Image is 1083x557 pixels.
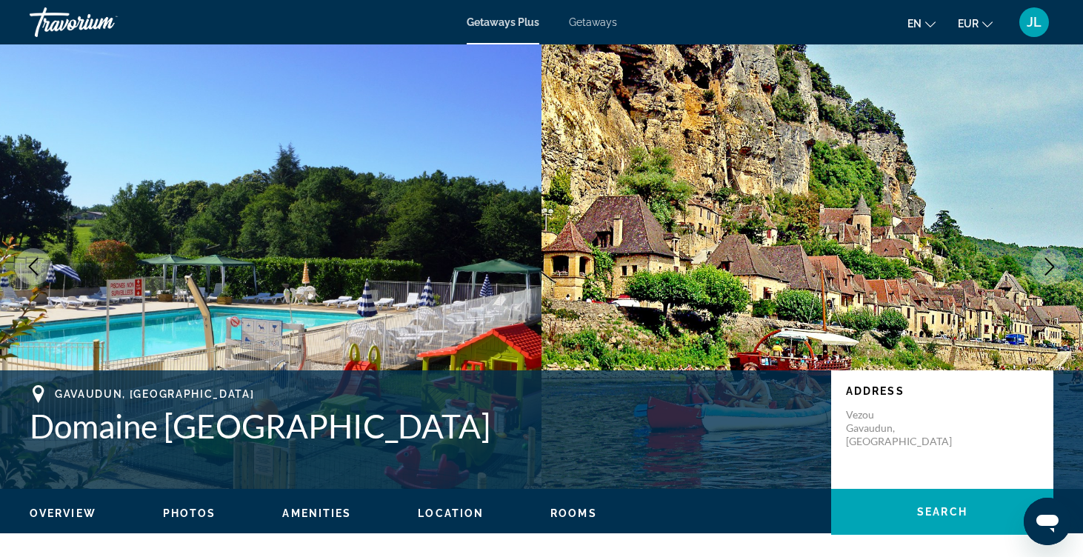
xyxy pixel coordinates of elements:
[1031,248,1068,285] button: Next image
[418,507,484,519] span: Location
[958,13,993,34] button: Change currency
[55,388,254,400] span: Gavaudun, [GEOGRAPHIC_DATA]
[1027,15,1042,30] span: JL
[958,18,979,30] span: EUR
[846,385,1039,397] p: Address
[418,507,484,520] button: Location
[30,407,816,445] h1: Domaine [GEOGRAPHIC_DATA]
[550,507,597,519] span: Rooms
[30,3,178,41] a: Travorium
[282,507,351,520] button: Amenities
[1024,498,1071,545] iframe: Bouton de lancement de la fenêtre de messagerie
[15,248,52,285] button: Previous image
[467,16,539,28] a: Getaways Plus
[907,18,922,30] span: en
[846,408,964,448] p: Vezou Gavaudun, [GEOGRAPHIC_DATA]
[30,507,96,519] span: Overview
[569,16,617,28] a: Getaways
[831,489,1053,535] button: Search
[30,507,96,520] button: Overview
[163,507,216,520] button: Photos
[907,13,936,34] button: Change language
[1015,7,1053,38] button: User Menu
[163,507,216,519] span: Photos
[282,507,351,519] span: Amenities
[550,507,597,520] button: Rooms
[917,506,967,518] span: Search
